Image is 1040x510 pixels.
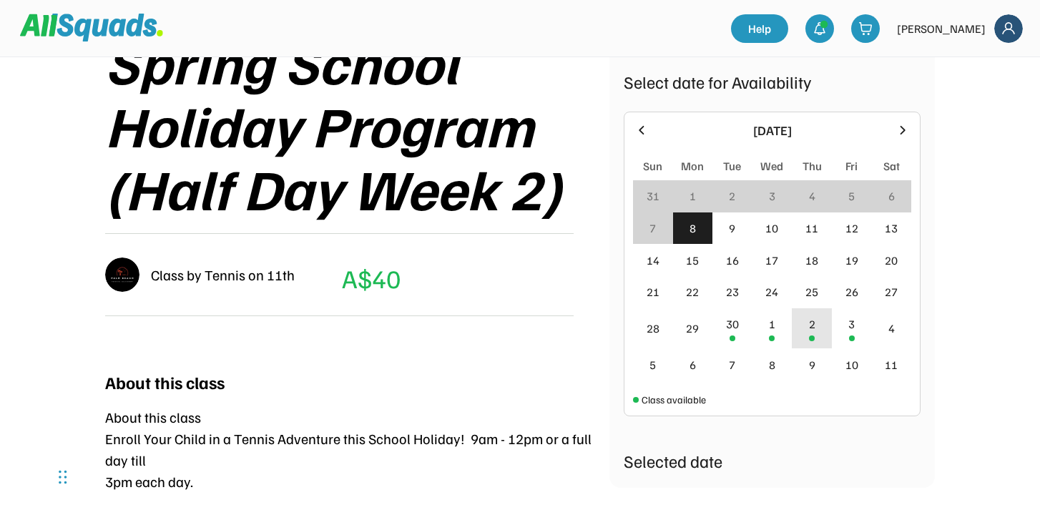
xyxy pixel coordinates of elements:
[647,283,659,300] div: 21
[805,220,818,237] div: 11
[809,187,815,205] div: 4
[647,252,659,269] div: 14
[813,21,827,36] img: bell-03%20%281%29.svg
[726,252,739,269] div: 16
[731,14,788,43] a: Help
[643,157,662,175] div: Sun
[805,252,818,269] div: 18
[105,258,139,292] img: IMG_2979.png
[342,259,401,298] div: A$40
[845,356,858,373] div: 10
[624,69,921,94] div: Select date for Availability
[690,356,696,373] div: 6
[803,157,822,175] div: Thu
[151,264,295,285] div: Class by Tennis on 11th
[848,187,855,205] div: 5
[726,315,739,333] div: 30
[657,121,887,140] div: [DATE]
[848,315,855,333] div: 3
[765,283,778,300] div: 24
[729,356,735,373] div: 7
[642,392,706,407] div: Class available
[809,315,815,333] div: 2
[845,220,858,237] div: 12
[994,14,1023,43] img: Frame%2018.svg
[105,369,225,395] div: About this class
[885,283,898,300] div: 27
[858,21,873,36] img: shopping-cart-01%20%281%29.svg
[681,157,704,175] div: Mon
[729,220,735,237] div: 9
[769,187,775,205] div: 3
[765,252,778,269] div: 17
[690,220,696,237] div: 8
[686,252,699,269] div: 15
[649,356,656,373] div: 5
[885,356,898,373] div: 11
[690,187,696,205] div: 1
[883,157,900,175] div: Sat
[686,283,699,300] div: 22
[729,187,735,205] div: 2
[649,220,656,237] div: 7
[105,30,609,219] div: Spring School Holiday Program (Half Day Week 2)
[888,320,895,337] div: 4
[624,448,921,474] div: Selected date
[805,283,818,300] div: 25
[885,252,898,269] div: 20
[897,20,986,37] div: [PERSON_NAME]
[726,283,739,300] div: 23
[647,320,659,337] div: 28
[888,187,895,205] div: 6
[765,220,778,237] div: 10
[686,320,699,337] div: 29
[769,315,775,333] div: 1
[885,220,898,237] div: 13
[845,283,858,300] div: 26
[809,356,815,373] div: 9
[760,157,783,175] div: Wed
[647,187,659,205] div: 31
[20,14,163,41] img: Squad%20Logo.svg
[723,157,741,175] div: Tue
[769,356,775,373] div: 8
[845,252,858,269] div: 19
[845,157,858,175] div: Fri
